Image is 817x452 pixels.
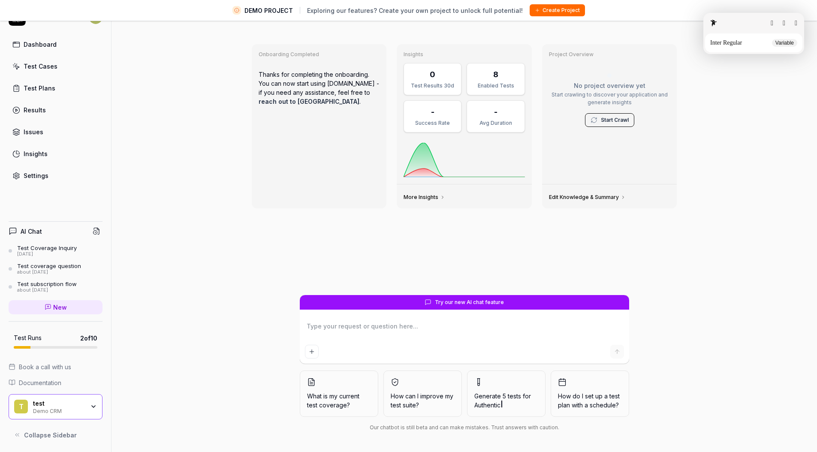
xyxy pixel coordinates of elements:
[307,6,523,15] span: Exploring our features? Create your own project to unlock full potential!
[259,51,380,58] h3: Onboarding Completed
[300,371,378,417] button: What is my current test coverage?
[80,334,97,343] span: 2 of 10
[24,127,43,136] div: Issues
[474,401,500,409] span: Authentic
[9,300,103,314] a: New
[24,171,48,180] div: Settings
[9,36,103,53] a: Dashboard
[300,424,629,431] div: Our chatbot is still beta and can make mistakes. Trust answers with caution.
[17,262,81,269] div: Test coverage question
[89,9,103,26] button: C
[549,81,670,90] p: No project overview yet
[129,10,161,19] div: Demo CRM
[170,10,187,19] div: Home
[17,251,77,257] div: [DATE]
[430,69,435,80] div: 0
[467,371,546,417] button: Generate 5 tests forAuthentic
[21,227,42,236] h4: AI Chat
[9,262,103,275] a: Test coverage questionabout [DATE]
[404,194,445,201] a: More Insights
[493,69,498,80] div: 8
[549,91,670,106] p: Start crawling to discover your application and generate insights
[472,119,519,127] div: Avg Duration
[558,392,622,410] span: How do I set up a test plan with a schedule?
[530,4,585,16] button: Create Project
[89,10,103,24] span: C
[9,378,103,387] a: Documentation
[17,244,77,251] div: Test Coverage Inquiry
[391,392,455,410] span: How can I improve my test suite?
[9,394,103,420] button: ttestDemo CRM
[404,51,525,58] h3: Insights
[9,244,103,257] a: Test Coverage Inquiry[DATE]
[409,82,456,90] div: Test Results 30d
[768,9,800,20] div: Free Plan
[383,371,462,417] button: How can I improve my test suite?
[9,58,103,75] a: Test Cases
[474,392,538,410] span: Generate 5 tests for
[259,63,380,113] p: Thanks for completing the onboarding. You can now start using [DOMAIN_NAME] - if you need any ass...
[17,269,81,275] div: about [DATE]
[551,371,629,417] button: How do I set up a test plan with a schedule?
[9,280,103,293] a: Test subscription flowabout [DATE]
[14,400,28,413] span: t
[24,84,55,93] div: Test Plans
[17,280,77,287] div: Test subscription flow
[494,106,497,118] div: -
[19,378,61,387] span: Documentation
[549,51,670,58] h3: Project Overview
[24,431,77,440] span: Collapse Sidebar
[19,362,71,371] span: Book a call with us
[24,105,46,115] div: Results
[435,298,504,306] span: Try our new AI chat feature
[601,116,629,124] a: Start Crawl
[24,62,57,71] div: Test Cases
[244,6,293,15] span: DEMO PROJECT
[165,10,167,19] div: /
[9,362,103,371] a: Book a call with us
[472,82,519,90] div: Enabled Tests
[24,40,57,49] div: Dashboard
[53,303,67,312] span: New
[14,334,42,342] h5: Test Runs
[33,407,84,414] div: Demo CRM
[9,426,103,443] button: Collapse Sidebar
[24,149,48,158] div: Insights
[409,119,456,127] div: Success Rate
[307,392,371,410] span: What is my current test coverage?
[17,287,77,293] div: about [DATE]
[431,106,434,118] div: -
[259,98,359,105] a: reach out to [GEOGRAPHIC_DATA]
[549,194,626,201] a: Edit Knowledge & Summary
[33,400,84,407] div: test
